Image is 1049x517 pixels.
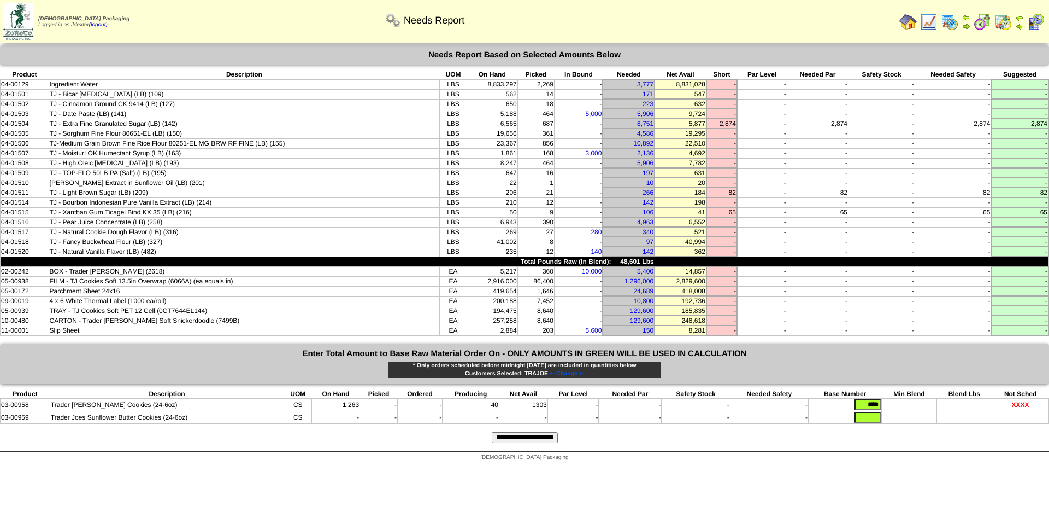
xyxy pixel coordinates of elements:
[49,168,440,178] td: TJ - TOP-FLO 50LB PA (Salt) (LB) (195)
[787,138,848,148] td: -
[655,129,706,138] td: 19,295
[706,70,737,79] th: Short
[633,140,653,147] a: 10,892
[941,13,958,31] img: calendarprod.gif
[848,247,915,257] td: -
[467,227,517,237] td: 269
[517,247,554,257] td: 12
[554,119,603,129] td: -
[630,307,653,315] a: 129,600
[787,227,848,237] td: -
[655,227,706,237] td: 521
[517,178,554,188] td: 1
[1,79,49,89] td: 04-00129
[737,119,787,129] td: -
[517,158,554,168] td: 464
[637,110,653,118] a: 5,906
[787,89,848,99] td: -
[440,227,467,237] td: LBS
[787,188,848,197] td: 82
[991,79,1048,89] td: -
[49,188,440,197] td: TJ - Light Brown Sugar (LB) (209)
[467,197,517,207] td: 210
[737,178,787,188] td: -
[517,207,554,217] td: 9
[915,188,992,197] td: 82
[1,197,49,207] td: 04-01514
[655,207,706,217] td: 41
[848,217,915,227] td: -
[49,266,440,276] td: BOX - Trader [PERSON_NAME] (2618)
[737,129,787,138] td: -
[655,168,706,178] td: 631
[49,178,440,188] td: [PERSON_NAME] Extract in Sunflower Oil (LB) (201)
[630,317,653,324] a: 129,600
[517,109,554,119] td: 464
[991,237,1048,247] td: -
[467,138,517,148] td: 23,367
[49,79,440,89] td: Ingredient Water
[915,89,992,99] td: -
[550,370,584,377] span: ⇐ Change ⇐
[915,129,992,138] td: -
[1,158,49,168] td: 04-01508
[440,266,467,276] td: EA
[915,227,992,237] td: -
[737,109,787,119] td: -
[591,248,602,255] a: 140
[591,228,602,236] a: 280
[643,327,653,334] a: 150
[1,257,655,266] td: Total Pounds Raw (In Blend): 48,601 Lbs
[787,168,848,178] td: -
[1,237,49,247] td: 04-01518
[440,109,467,119] td: LBS
[467,148,517,158] td: 1,861
[706,89,737,99] td: -
[915,99,992,109] td: -
[787,109,848,119] td: -
[1,70,49,79] th: Product
[517,266,554,276] td: 360
[737,158,787,168] td: -
[1,227,49,237] td: 04-01517
[915,109,992,119] td: -
[1,138,49,148] td: 04-01506
[991,178,1048,188] td: -
[467,237,517,247] td: 41,002
[548,370,584,377] a: ⇐ Change ⇐
[467,158,517,168] td: 8,247
[554,129,603,138] td: -
[1027,13,1045,31] img: calendarcustomer.gif
[1015,22,1024,31] img: arrowright.gif
[585,327,602,334] a: 5,600
[991,217,1048,227] td: -
[517,188,554,197] td: 21
[554,197,603,207] td: -
[991,188,1048,197] td: 82
[517,89,554,99] td: 14
[737,148,787,158] td: -
[991,109,1048,119] td: -
[848,119,915,129] td: -
[554,79,603,89] td: -
[848,70,915,79] th: Safety Stock
[603,70,655,79] th: Needed
[1,99,49,109] td: 04-01502
[517,197,554,207] td: 12
[467,119,517,129] td: 6,565
[737,217,787,227] td: -
[706,168,737,178] td: -
[787,158,848,168] td: -
[737,237,787,247] td: -
[737,70,787,79] th: Par Level
[1,129,49,138] td: 04-01505
[517,70,554,79] th: Picked
[706,188,737,197] td: 82
[38,16,129,28] span: Logged in as Jdexter
[517,217,554,227] td: 390
[440,138,467,148] td: LBS
[467,178,517,188] td: 22
[49,70,440,79] th: Description
[467,79,517,89] td: 8,833,297
[915,197,992,207] td: -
